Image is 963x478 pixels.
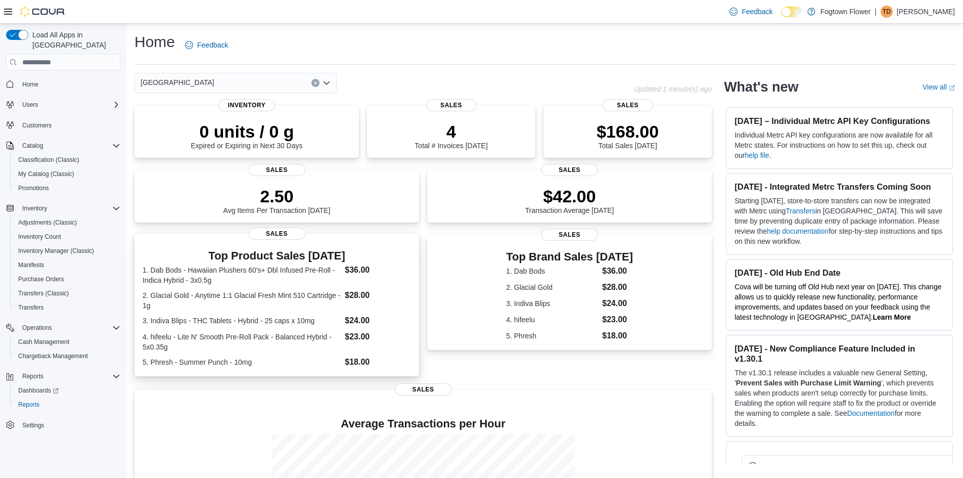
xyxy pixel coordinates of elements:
[767,227,829,235] a: help documentation
[191,121,303,142] p: 0 units / 0 g
[597,121,659,150] div: Total Sales [DATE]
[10,215,124,230] button: Adjustments (Classic)
[10,181,124,195] button: Promotions
[634,85,712,93] p: Updated 1 minute(s) ago
[10,230,124,244] button: Inventory Count
[602,281,633,293] dd: $28.00
[525,186,614,214] div: Transaction Average [DATE]
[18,119,120,132] span: Customers
[18,219,77,227] span: Adjustments (Classic)
[415,121,487,142] p: 4
[143,418,704,430] h4: Average Transactions per Hour
[781,17,782,18] span: Dark Mode
[14,384,63,397] a: Dashboards
[14,350,120,362] span: Chargeback Management
[18,140,47,152] button: Catalog
[820,6,871,18] p: Fogtown Flower
[14,231,120,243] span: Inventory Count
[14,287,120,299] span: Transfers (Classic)
[14,301,48,314] a: Transfers
[735,268,944,278] h3: [DATE] - Old Hub End Date
[345,356,411,368] dd: $18.00
[14,154,83,166] a: Classification (Classic)
[786,207,815,215] a: Transfers
[506,282,598,292] dt: 2. Glacial Gold
[18,303,43,312] span: Transfers
[735,283,941,321] span: Cova will be turning off Old Hub next year on [DATE]. This change allows us to quickly release ne...
[14,154,120,166] span: Classification (Classic)
[18,119,56,132] a: Customers
[249,228,305,240] span: Sales
[736,379,881,387] strong: Prevent Sales with Purchase Limit Warning
[603,99,653,111] span: Sales
[6,72,120,459] nav: Complex example
[897,6,955,18] p: [PERSON_NAME]
[735,343,944,364] h3: [DATE] - New Compliance Feature Included in v1.30.1
[18,99,42,111] button: Users
[735,368,944,428] p: The v1.30.1 release includes a valuable new General Setting, ' ', which prevents sales when produ...
[541,164,598,176] span: Sales
[143,290,341,311] dt: 2. Glacial Gold - Anytime 1:1 Glacial Fresh Mint 510 Cartridge - 1g
[724,79,798,95] h2: What's new
[28,30,120,50] span: Load All Apps in [GEOGRAPHIC_DATA]
[2,98,124,112] button: Users
[18,352,88,360] span: Chargeback Management
[881,6,893,18] div: Tristan Denobrega
[22,142,43,150] span: Catalog
[18,322,56,334] button: Operations
[18,78,42,91] a: Home
[18,322,120,334] span: Operations
[14,259,120,271] span: Manifests
[10,335,124,349] button: Cash Management
[18,370,120,382] span: Reports
[143,250,411,262] h3: Top Product Sales [DATE]
[10,349,124,363] button: Chargeback Management
[725,2,776,22] a: Feedback
[506,298,598,309] dt: 3. Indiva Blips
[22,421,44,429] span: Settings
[2,139,124,153] button: Catalog
[143,357,341,367] dt: 5. Phresh - Summer Punch - 10mg
[14,350,92,362] a: Chargeback Management
[18,170,74,178] span: My Catalog (Classic)
[14,168,120,180] span: My Catalog (Classic)
[525,186,614,206] p: $42.00
[22,372,43,380] span: Reports
[143,316,341,326] dt: 3. Indiva Blips - THC Tablets - Hybrid - 25 caps x 10mg
[602,297,633,310] dd: $24.00
[18,370,48,382] button: Reports
[18,156,79,164] span: Classification (Classic)
[602,265,633,277] dd: $36.00
[22,101,38,109] span: Users
[14,216,81,229] a: Adjustments (Classic)
[847,409,895,417] a: Documentation
[18,419,120,431] span: Settings
[426,99,477,111] span: Sales
[923,83,955,91] a: View allExternal link
[18,261,44,269] span: Manifests
[735,182,944,192] h3: [DATE] - Integrated Metrc Transfers Coming Soon
[18,77,120,90] span: Home
[345,315,411,327] dd: $24.00
[506,315,598,325] dt: 4. hifeelu
[143,332,341,352] dt: 4. hifeelu - Lite N' Smooth Pre-Roll Pack - Balanced Hybrid - 5x0.35g
[2,321,124,335] button: Operations
[2,76,124,91] button: Home
[10,258,124,272] button: Manifests
[14,399,120,411] span: Reports
[2,118,124,133] button: Customers
[18,289,69,297] span: Transfers (Classic)
[14,182,53,194] a: Promotions
[14,245,98,257] a: Inventory Manager (Classic)
[18,140,120,152] span: Catalog
[2,418,124,432] button: Settings
[323,79,331,87] button: Open list of options
[197,40,228,50] span: Feedback
[602,330,633,342] dd: $18.00
[873,313,911,321] a: Learn More
[345,264,411,276] dd: $36.00
[18,275,64,283] span: Purchase Orders
[735,116,944,126] h3: [DATE] – Individual Metrc API Key Configurations
[541,229,598,241] span: Sales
